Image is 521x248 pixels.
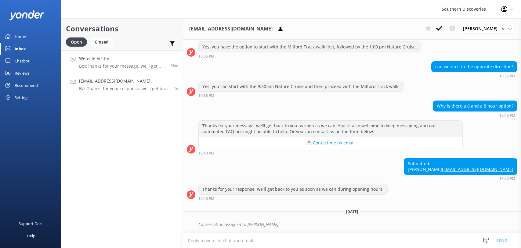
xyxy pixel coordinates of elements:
[79,78,169,84] h4: [EMAIL_ADDRESS][DOMAIN_NAME]
[199,137,462,149] button: 📩 Contact me by email
[174,86,178,91] span: Sep 29 2025 10:40pm (UTC +13:00) Pacific/Auckland
[432,62,517,72] div: can we do it in the opposite direction?
[404,158,517,175] div: Submitted: [PERSON_NAME]
[199,42,421,52] div: Yes, you have the option to start with the Milford Track walk first, followed by the 1:00 pm Natu...
[463,25,501,32] span: [PERSON_NAME]
[198,219,517,230] div: Conversation assigned to [PERSON_NAME].
[198,93,403,97] div: Sep 29 2025 10:36pm (UTC +13:00) Pacific/Auckland
[342,209,362,214] span: [DATE]
[15,30,26,43] div: Home
[61,73,183,96] a: [EMAIL_ADDRESS][DOMAIN_NAME]Bot:Thanks for your response, we'll get back to you as soon as we can...
[460,24,515,34] div: Assign User
[404,176,517,181] div: Sep 29 2025 10:40pm (UTC +13:00) Pacific/Auckland
[433,101,517,111] div: Why is there a 6 and a 8 hour option?
[79,55,166,62] h4: Website Visitor
[61,50,183,73] a: Website VisitorBot:Thanks for your message, we'll get back to you as soon as we can. You're also ...
[187,219,517,230] div: 2025-09-30T01:55:40.927
[199,184,387,194] div: Thanks for your response, we'll get back to you as soon as we can during opening hours.
[189,25,273,33] h3: [EMAIL_ADDRESS][DOMAIN_NAME]
[66,23,178,34] h2: Conversations
[199,121,462,137] div: Thanks for your message, we'll get back to you as soon as we can. You're also welcome to keep mes...
[9,10,44,20] img: yonder-white-logo.png
[79,86,169,91] p: Bot: Thanks for your response, we'll get back to you as soon as we can during opening hours.
[198,55,214,58] strong: 10:36 PM
[19,218,44,230] div: Support Docs
[66,37,87,47] div: Open
[433,113,517,117] div: Sep 29 2025 10:40pm (UTC +13:00) Pacific/Auckland
[15,43,26,55] div: Inbox
[79,63,166,69] p: Bot: Thanks for your message, we'll get back to you as soon as we can. You're also welcome to kee...
[199,81,403,92] div: Yes, you can start with the 9:30 am Nature Cruise and then proceed with the Milford Track walk.
[90,37,113,47] div: Closed
[499,74,515,78] strong: 10:36 PM
[442,166,513,172] a: [EMAIL_ADDRESS][DOMAIN_NAME]
[499,177,515,181] strong: 10:40 PM
[198,94,214,97] strong: 10:36 PM
[501,26,504,32] span: ✕
[198,54,421,58] div: Sep 29 2025 10:36pm (UTC +13:00) Pacific/Auckland
[198,151,214,155] strong: 10:40 PM
[15,79,38,91] div: Recommend
[27,230,35,242] div: Help
[431,74,517,78] div: Sep 29 2025 10:36pm (UTC +13:00) Pacific/Auckland
[198,197,214,200] strong: 10:40 PM
[198,196,388,200] div: Sep 29 2025 10:40pm (UTC +13:00) Pacific/Auckland
[198,151,463,155] div: Sep 29 2025 10:40pm (UTC +13:00) Pacific/Auckland
[15,91,29,104] div: Settings
[171,63,178,68] span: Oct 01 2025 03:36pm (UTC +13:00) Pacific/Auckland
[90,38,116,45] a: Closed
[499,114,515,117] strong: 10:40 PM
[15,67,29,79] div: Reviews
[15,55,30,67] div: Chatbot
[66,38,90,45] a: Open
